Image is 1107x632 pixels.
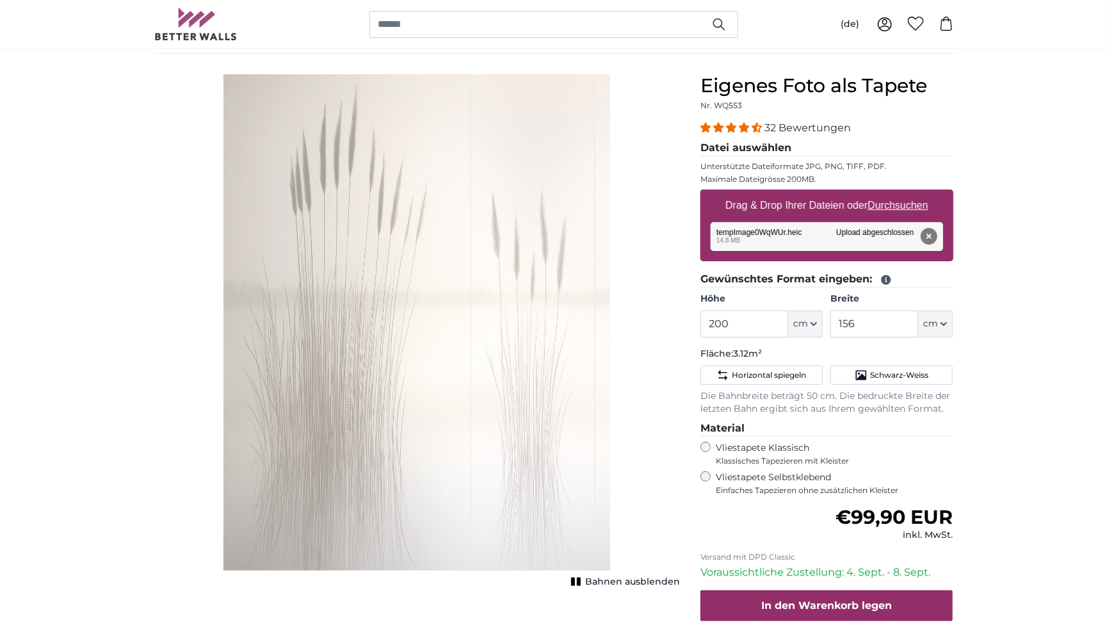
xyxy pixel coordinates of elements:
[700,174,953,184] p: Maximale Dateigrösse 200MB.
[836,505,953,529] span: €99,90 EUR
[700,390,953,416] p: Die Bahnbreite beträgt 50 cm. Die bedruckte Breite der letzten Bahn ergibt sich aus Ihrem gewählt...
[716,485,953,496] span: Einfaches Tapezieren ohne zusätzlichen Kleister
[836,529,953,542] div: inkl. MwSt.
[830,13,869,36] button: (de)
[716,456,942,466] span: Klassisches Tapezieren mit Kleister
[700,590,953,621] button: In den Warenkorb legen
[716,471,953,496] label: Vliestapete Selbstklebend
[700,348,953,361] p: Fläche:
[830,293,953,305] label: Breite
[567,573,680,591] button: Bahnen ausblenden
[700,74,953,97] h1: Eigenes Foto als Tapete
[793,318,808,330] span: cm
[764,122,851,134] span: 32 Bewertungen
[154,74,680,587] div: 1 of 1
[733,348,762,359] span: 3.12m²
[700,552,953,562] p: Versand mit DPD Classic
[918,311,953,337] button: cm
[732,370,806,380] span: Horizontal spiegeln
[154,8,238,40] img: Betterwalls
[700,101,742,110] span: Nr. WQ553
[700,366,823,385] button: Horizontal spiegeln
[870,370,928,380] span: Schwarz-Weiss
[716,442,942,466] label: Vliestapete Klassisch
[700,293,823,305] label: Höhe
[585,576,680,588] span: Bahnen ausblenden
[700,161,953,172] p: Unterstützte Dateiformate JPG, PNG, TIFF, PDF.
[830,366,953,385] button: Schwarz-Weiss
[868,200,928,211] u: Durchsuchen
[761,599,892,612] span: In den Warenkorb legen
[700,271,953,288] legend: Gewünschtes Format eingeben:
[700,565,953,580] p: Voraussichtliche Zustellung: 4. Sept. - 8. Sept.
[700,421,953,437] legend: Material
[720,193,933,218] label: Drag & Drop Ihrer Dateien oder
[700,140,953,156] legend: Datei auswählen
[700,122,764,134] span: 4.31 stars
[923,318,938,330] span: cm
[788,311,823,337] button: cm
